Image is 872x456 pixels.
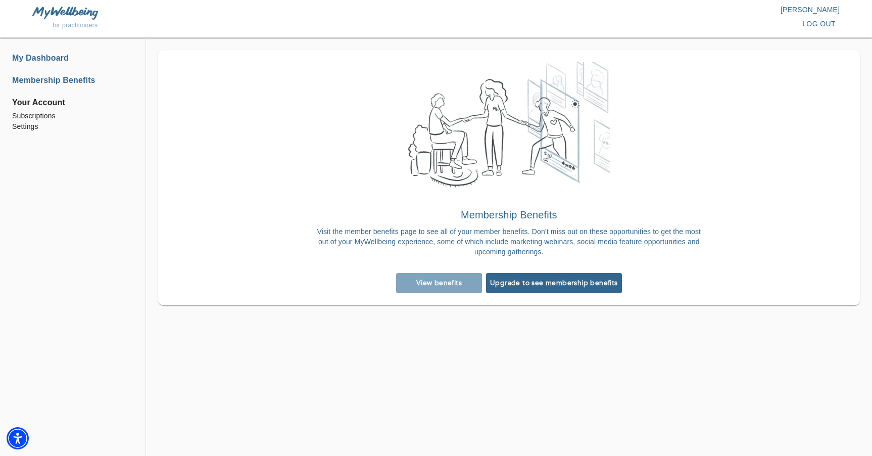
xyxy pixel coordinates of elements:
[436,5,840,15] p: [PERSON_NAME]
[798,15,840,33] button: log out
[315,226,703,257] p: Visit the member benefits page to see all of your member benefits. Don't miss out on these opport...
[12,111,133,121] a: Subscriptions
[12,121,133,132] a: Settings
[486,273,622,293] a: Upgrade to see membership benefits
[490,278,618,288] span: Upgrade to see membership benefits
[12,97,133,109] span: Your Account
[32,7,98,19] img: MyWellbeing
[53,22,98,29] span: for practitioners
[315,207,703,223] h6: Membership Benefits
[408,62,610,188] img: Welcome
[802,18,836,30] span: log out
[12,52,133,64] a: My Dashboard
[12,74,133,86] a: Membership Benefits
[7,427,29,449] div: Accessibility Menu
